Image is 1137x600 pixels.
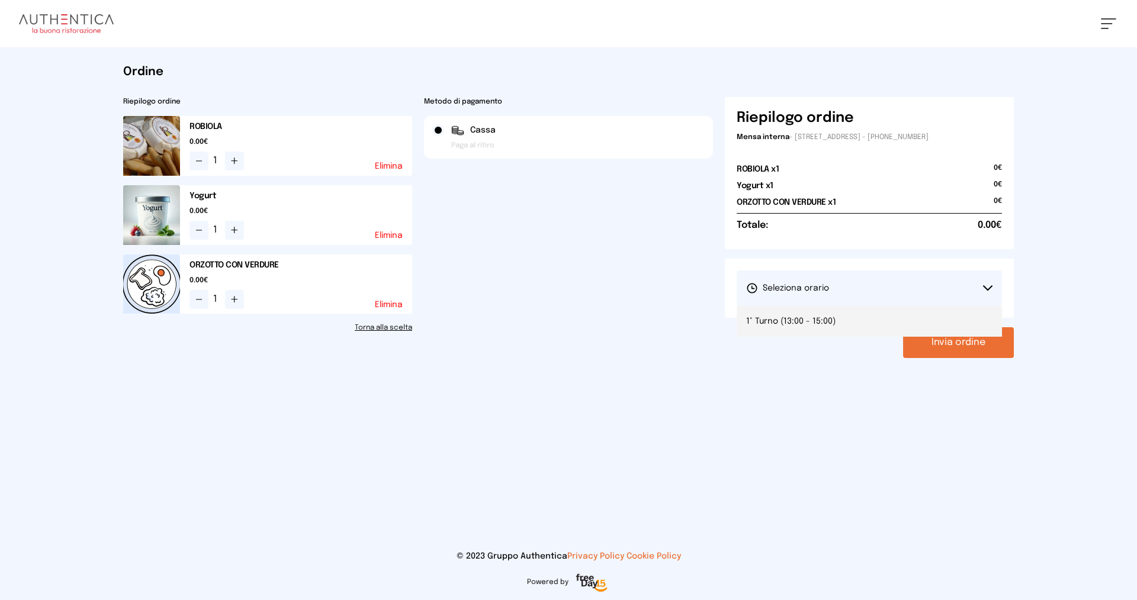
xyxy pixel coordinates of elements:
[627,552,681,560] a: Cookie Policy
[903,327,1014,358] button: Invia ordine
[746,315,836,327] span: 1° Turno (13:00 - 15:00)
[527,578,568,587] span: Powered by
[746,282,829,294] span: Seleziona orario
[737,270,1002,306] button: Seleziona orario
[19,550,1118,562] p: © 2023 Gruppo Authentica
[567,552,624,560] a: Privacy Policy
[573,572,611,595] img: logo-freeday.3e08031.png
